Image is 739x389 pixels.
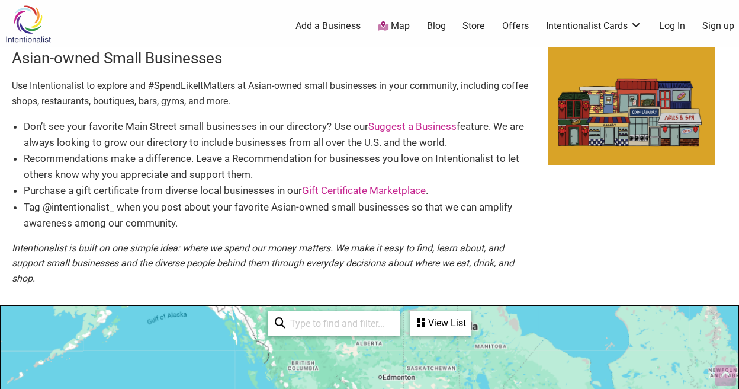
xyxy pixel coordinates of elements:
[12,243,514,284] em: Intentionalist is built on one simple idea: where we spend our money matters. We make it easy to ...
[411,312,470,334] div: View List
[24,199,536,231] li: Tag @intentionalist_ when you post about your favorite Asian-owned small businesses so that we ca...
[427,20,446,33] a: Blog
[502,20,529,33] a: Offers
[12,47,536,69] h3: Asian-owned Small Businesses
[378,20,410,33] a: Map
[12,78,536,109] p: Use Intentionalist to explore and #SpendLikeItMatters at Asian-owned small businesses in your com...
[302,184,426,196] a: Gift Certificate Marketplace
[462,20,485,33] a: Store
[715,365,736,386] div: Scroll Back to Top
[285,312,393,335] input: Type to find and filter...
[659,20,685,33] a: Log In
[702,20,734,33] a: Sign up
[546,20,642,33] a: Intentionalist Cards
[295,20,361,33] a: Add a Business
[548,47,715,165] img: AAPIHM_square-min-scaled.jpg
[410,311,471,336] div: See a list of the visible businesses
[368,120,457,132] a: Suggest a Business
[24,151,536,183] li: Recommendations make a difference. Leave a Recommendation for businesses you love on Intentionali...
[268,311,400,336] div: Type to search and filter
[24,119,536,151] li: Don’t see your favorite Main Street small businesses in our directory? Use our feature. We are al...
[24,183,536,199] li: Purchase a gift certificate from diverse local businesses in our .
